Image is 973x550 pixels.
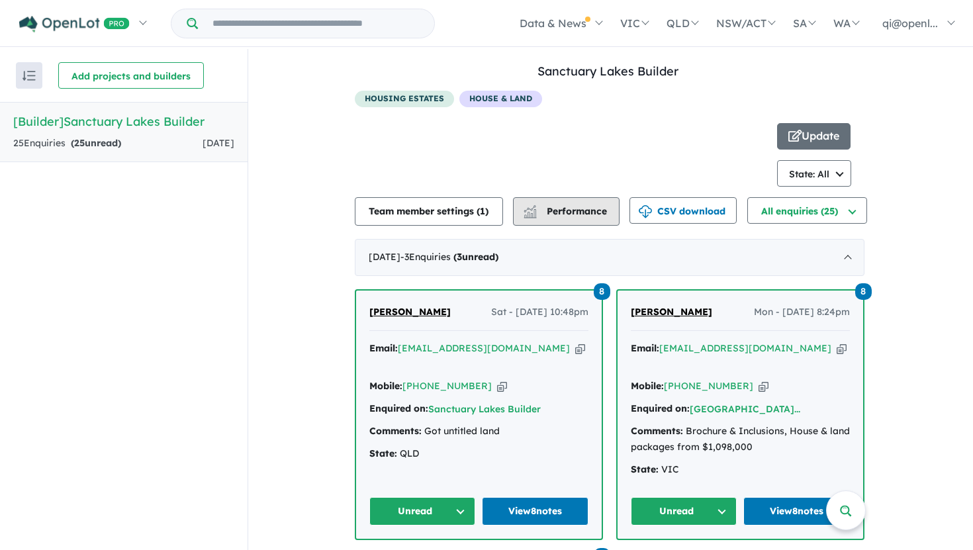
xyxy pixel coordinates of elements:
a: View8notes [482,497,588,526]
span: [PERSON_NAME] [631,306,712,318]
a: 8 [855,282,872,300]
span: Sat - [DATE] 10:48pm [491,304,588,320]
button: Copy [497,379,507,393]
span: 8 [594,283,610,300]
span: Performance [526,205,607,217]
strong: ( unread) [71,137,121,149]
a: Sanctuary Lakes Builder [537,64,678,79]
strong: Enquired on: [631,402,690,414]
button: Copy [759,379,768,393]
span: [PERSON_NAME] [369,306,451,318]
button: Copy [575,342,585,355]
a: [PERSON_NAME] [631,304,712,320]
div: 25 Enquir ies [13,136,121,152]
strong: State: [631,463,659,475]
img: sort.svg [23,71,36,81]
button: Update [777,123,851,150]
img: bar-chart.svg [524,209,537,218]
a: [GEOGRAPHIC_DATA]... [690,403,800,415]
div: Brochure & Inclusions, House & land packages from $1,098,000 [631,424,850,455]
span: Mon - [DATE] 8:24pm [754,304,850,320]
a: Sanctuary Lakes Builder [428,403,541,415]
a: [EMAIL_ADDRESS][DOMAIN_NAME] [398,342,570,354]
span: - 3 Enquir ies [400,251,498,263]
button: Copy [837,342,847,355]
span: 1 [480,205,485,217]
div: Got untitled land [369,424,588,439]
strong: Comments: [631,425,683,437]
strong: State: [369,447,397,459]
strong: ( unread) [453,251,498,263]
button: Unread [631,497,737,526]
button: Unread [369,497,476,526]
div: QLD [369,446,588,462]
span: housing estates [355,91,454,107]
a: 8 [594,282,610,300]
h5: [Builder] Sanctuary Lakes Builder [13,113,234,130]
button: All enquiries (25) [747,197,867,224]
span: 25 [74,137,85,149]
a: View8notes [743,497,850,526]
span: [DATE] [203,137,234,149]
button: [GEOGRAPHIC_DATA]... [690,402,800,416]
div: [DATE] [355,239,864,276]
button: Add projects and builders [58,62,204,89]
img: Openlot PRO Logo White [19,16,130,32]
span: House & Land [459,91,542,107]
input: Try estate name, suburb, builder or developer [201,9,432,38]
div: VIC [631,462,850,478]
span: 8 [855,283,872,300]
strong: Mobile: [631,380,664,392]
button: Team member settings (1) [355,197,503,226]
button: Performance [513,197,620,226]
strong: Mobile: [369,380,402,392]
strong: Enquired on: [369,402,428,414]
button: Sanctuary Lakes Builder [428,402,541,416]
img: line-chart.svg [524,205,535,212]
a: [PHONE_NUMBER] [664,380,753,392]
strong: Email: [369,342,398,354]
a: [EMAIL_ADDRESS][DOMAIN_NAME] [659,342,831,354]
button: CSV download [629,197,737,224]
span: qi@openl... [882,17,938,30]
a: [PHONE_NUMBER] [402,380,492,392]
button: State: All [777,160,852,187]
span: 3 [457,251,462,263]
strong: Comments: [369,425,422,437]
a: [PERSON_NAME] [369,304,451,320]
img: download icon [639,205,652,218]
strong: Email: [631,342,659,354]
